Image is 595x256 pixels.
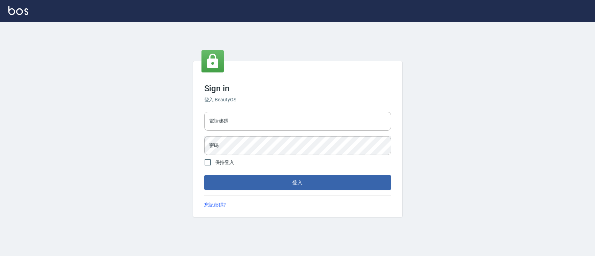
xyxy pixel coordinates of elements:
button: 登入 [204,175,391,190]
h3: Sign in [204,84,391,93]
a: 忘記密碼? [204,201,226,209]
h6: 登入 BeautyOS [204,96,391,103]
img: Logo [8,6,28,15]
span: 保持登入 [215,159,235,166]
